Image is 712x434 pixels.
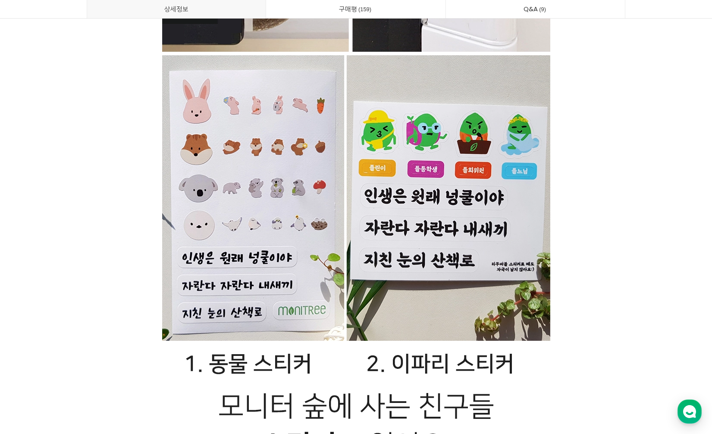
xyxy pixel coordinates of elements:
a: 설정 [111,274,166,295]
span: 대화 [79,287,89,294]
a: 홈 [3,274,57,295]
a: 대화 [57,274,111,295]
span: 설정 [133,286,144,293]
span: 9 [538,5,547,14]
span: 홈 [27,286,32,293]
span: 159 [357,5,373,14]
